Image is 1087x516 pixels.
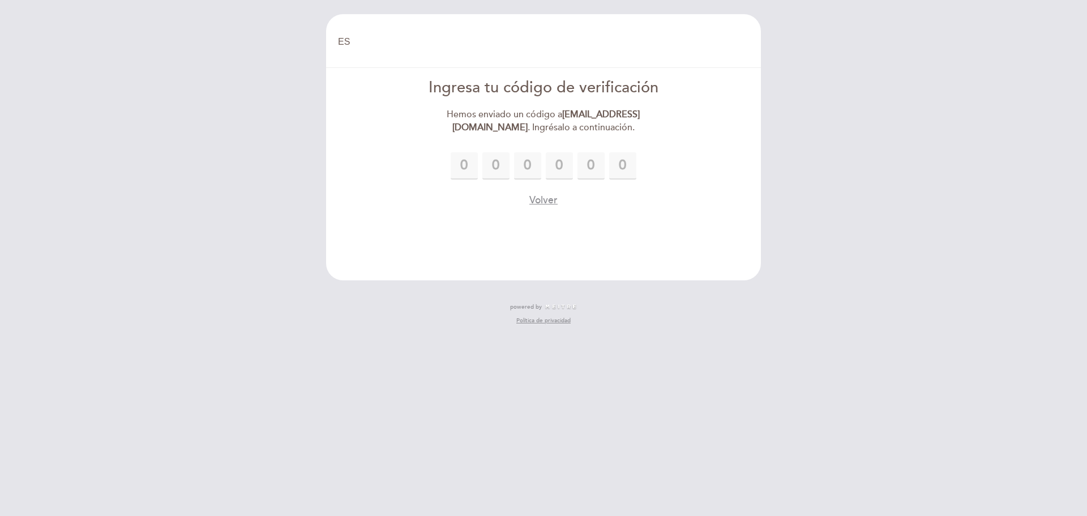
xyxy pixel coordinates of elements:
div: Hemos enviado un código a . Ingrésalo a continuación. [414,108,674,134]
input: 0 [609,152,636,180]
a: powered by [510,303,577,311]
img: MEITRE [545,304,577,310]
a: Política de privacidad [516,317,571,325]
input: 0 [514,152,541,180]
div: Ingresa tu código de verificación [414,77,674,99]
span: powered by [510,303,542,311]
strong: [EMAIL_ADDRESS][DOMAIN_NAME] [452,109,640,133]
input: 0 [482,152,510,180]
button: Volver [529,193,558,207]
input: 0 [546,152,573,180]
input: 0 [451,152,478,180]
input: 0 [577,152,605,180]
